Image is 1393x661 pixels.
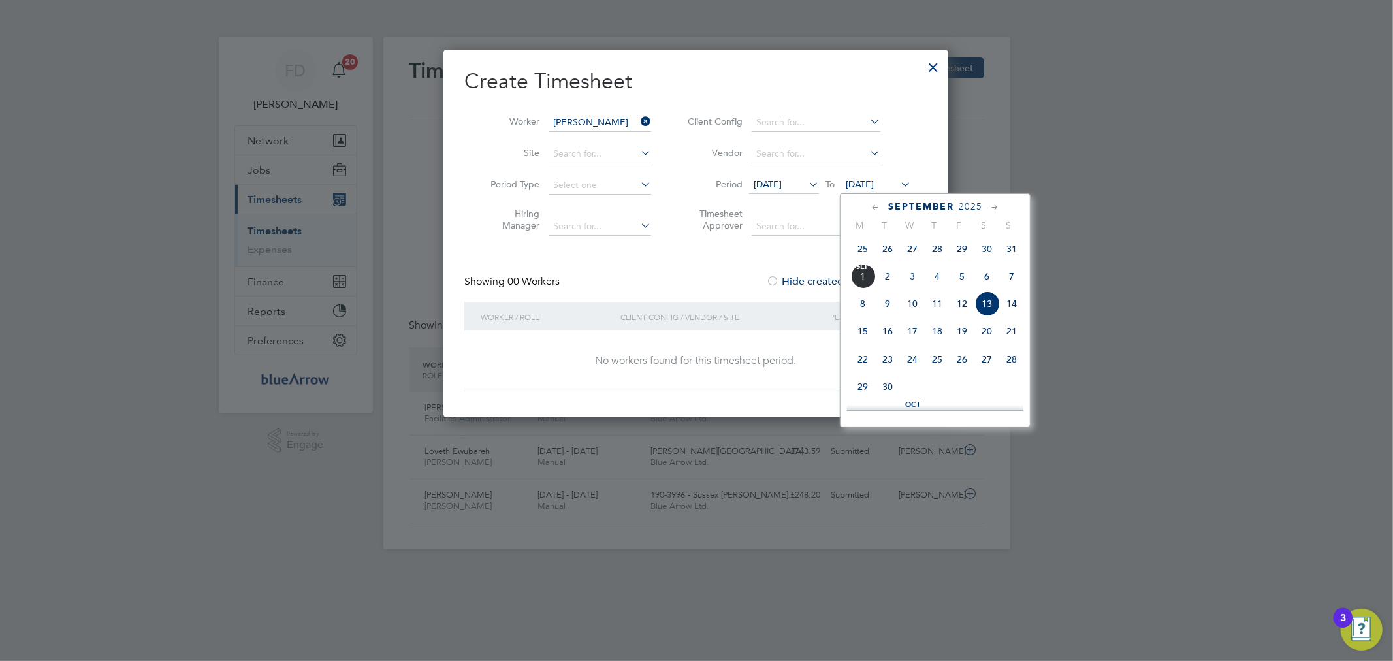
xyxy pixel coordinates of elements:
input: Search for... [549,114,651,132]
div: 3 [1340,618,1346,635]
span: 13 [974,291,999,316]
label: Worker [481,116,539,127]
span: 12 [950,291,974,316]
input: Search for... [752,145,880,163]
span: 23 [875,347,900,372]
label: Site [481,147,539,159]
input: Search for... [752,218,880,236]
span: 1 [900,402,925,427]
span: 15 [850,319,875,344]
span: 20 [974,319,999,344]
label: Timesheet Approver [684,208,743,231]
input: Search for... [549,145,651,163]
span: 5 [950,264,974,289]
span: 28 [999,347,1024,372]
label: Period [684,178,743,190]
span: 10 [900,291,925,316]
span: S [971,219,996,231]
label: Hiring Manager [481,208,539,231]
span: 21 [999,319,1024,344]
div: Worker / Role [477,302,617,332]
div: Showing [464,275,562,289]
span: 27 [900,236,925,261]
span: 2025 [959,201,982,212]
span: 17 [900,319,925,344]
input: Search for... [752,114,880,132]
span: 18 [925,319,950,344]
span: 26 [950,347,974,372]
h2: Create Timesheet [464,68,927,95]
span: 3 [950,402,974,427]
div: Client Config / Vendor / Site [617,302,827,332]
span: Oct [900,402,925,408]
span: 6 [974,264,999,289]
label: Client Config [684,116,743,127]
span: 19 [950,319,974,344]
span: [DATE] [754,178,782,190]
label: Vendor [684,147,743,159]
span: 00 Workers [507,275,560,288]
span: 4 [974,402,999,427]
span: 22 [850,347,875,372]
input: Search for... [549,218,651,236]
span: 25 [925,347,950,372]
span: 9 [875,291,900,316]
span: 26 [875,236,900,261]
span: F [946,219,971,231]
span: [DATE] [846,178,874,190]
span: 8 [850,291,875,316]
span: 14 [999,291,1024,316]
input: Select one [549,176,651,195]
span: 16 [875,319,900,344]
span: September [888,201,954,212]
span: To [822,176,839,193]
span: 29 [850,374,875,399]
span: 2 [925,402,950,427]
span: 1 [850,264,875,289]
span: T [872,219,897,231]
div: Period [827,302,914,332]
span: 25 [850,236,875,261]
span: 4 [925,264,950,289]
span: 2 [875,264,900,289]
span: 29 [950,236,974,261]
span: Sep [850,264,875,270]
span: 5 [999,402,1024,427]
div: No workers found for this timesheet period. [477,354,914,368]
span: 28 [925,236,950,261]
label: Period Type [481,178,539,190]
span: W [897,219,921,231]
span: S [996,219,1021,231]
span: 3 [900,264,925,289]
button: Open Resource Center, 3 new notifications [1341,609,1383,651]
label: Hide created timesheets [766,275,899,288]
span: T [921,219,946,231]
span: 24 [900,347,925,372]
span: 31 [999,236,1024,261]
span: 30 [974,236,999,261]
span: 27 [974,347,999,372]
span: 11 [925,291,950,316]
span: 30 [875,374,900,399]
span: 7 [999,264,1024,289]
span: M [847,219,872,231]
